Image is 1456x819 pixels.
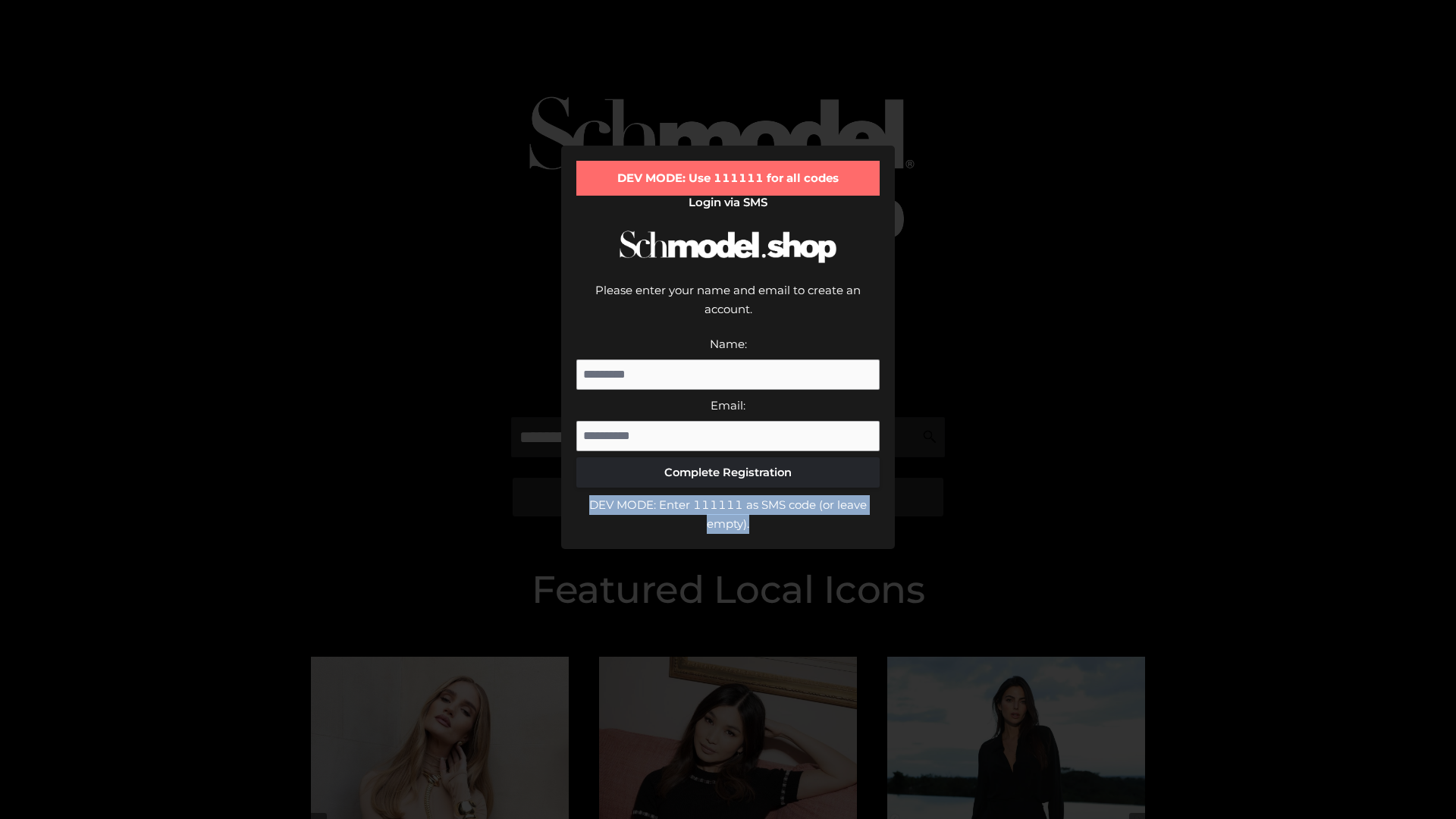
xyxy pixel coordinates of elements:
img: Schmodel Logo [614,217,842,277]
h2: Login via SMS [576,196,880,209]
label: Name: [710,337,747,351]
div: Please enter your name and email to create an account. [576,281,880,334]
div: DEV MODE: Use 111111 for all codes [576,161,880,196]
label: Email: [711,398,745,413]
button: Complete Registration [576,457,880,488]
div: DEV MODE: Enter 111111 as SMS code (or leave empty). [576,495,880,534]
